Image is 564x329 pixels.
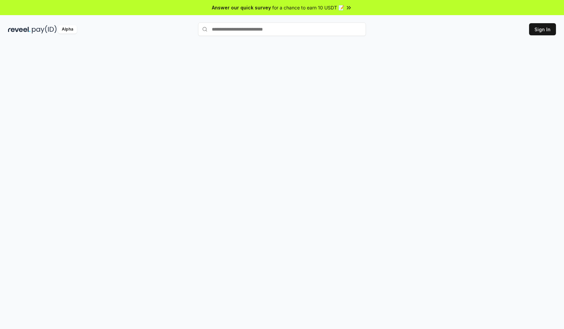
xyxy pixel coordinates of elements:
[58,25,77,34] div: Alpha
[32,25,57,34] img: pay_id
[8,25,31,34] img: reveel_dark
[529,23,556,35] button: Sign In
[272,4,344,11] span: for a chance to earn 10 USDT 📝
[212,4,271,11] span: Answer our quick survey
